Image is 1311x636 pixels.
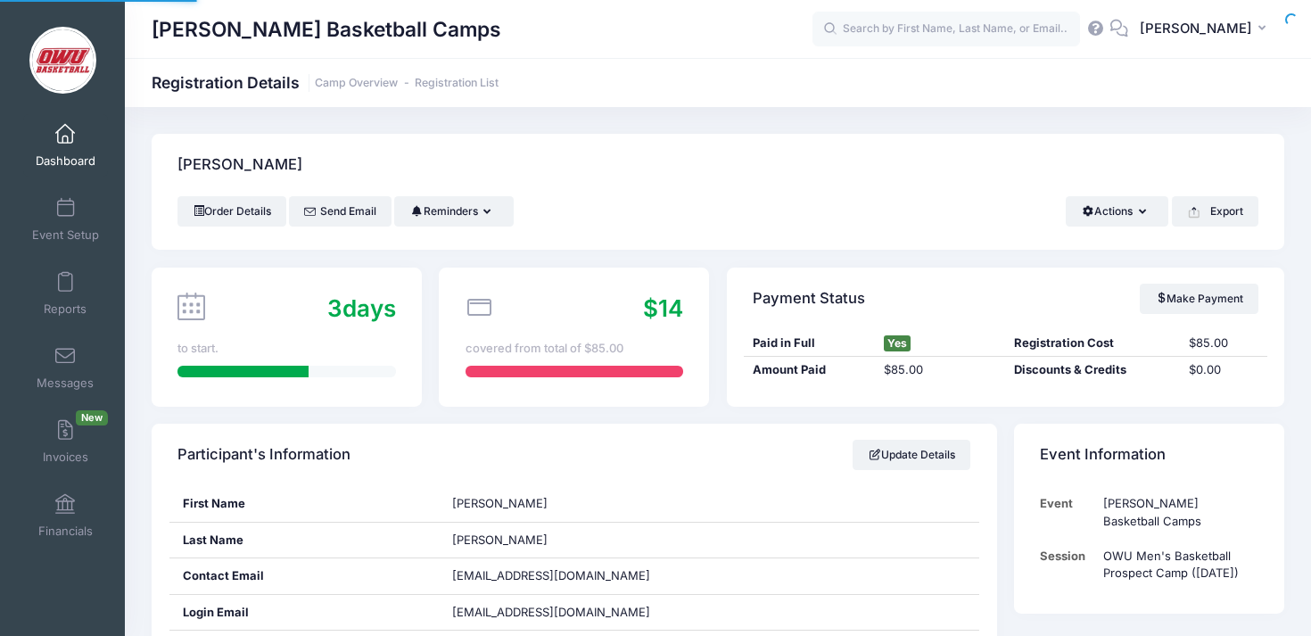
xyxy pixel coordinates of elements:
[1140,284,1258,314] a: Make Payment
[1140,19,1252,38] span: [PERSON_NAME]
[76,410,108,425] span: New
[38,524,93,539] span: Financials
[169,486,440,522] div: First Name
[1040,486,1094,539] td: Event
[452,533,548,547] span: [PERSON_NAME]
[43,450,88,465] span: Invoices
[177,140,302,191] h4: [PERSON_NAME]
[452,568,650,582] span: [EMAIL_ADDRESS][DOMAIN_NAME]
[415,77,499,90] a: Registration List
[32,227,99,243] span: Event Setup
[753,273,865,324] h4: Payment Status
[177,340,395,358] div: to start.
[1066,196,1168,227] button: Actions
[23,188,108,251] a: Event Setup
[152,73,499,92] h1: Registration Details
[744,335,875,352] div: Paid in Full
[1040,539,1094,591] td: Session
[169,558,440,594] div: Contact Email
[744,361,875,379] div: Amount Paid
[1094,539,1258,591] td: OWU Men's Basketball Prospect Camp ([DATE])
[36,153,95,169] span: Dashboard
[23,262,108,325] a: Reports
[23,410,108,473] a: InvoicesNew
[452,496,548,510] span: [PERSON_NAME]
[315,77,398,90] a: Camp Overview
[44,301,87,317] span: Reports
[177,196,286,227] a: Order Details
[1128,9,1284,50] button: [PERSON_NAME]
[466,340,683,358] div: covered from total of $85.00
[289,196,392,227] a: Send Email
[169,595,440,631] div: Login Email
[1040,430,1166,481] h4: Event Information
[29,27,96,94] img: David Vogel Basketball Camps
[853,440,971,470] a: Update Details
[1094,486,1258,539] td: [PERSON_NAME] Basketball Camps
[169,523,440,558] div: Last Name
[177,430,350,481] h4: Participant's Information
[394,196,513,227] button: Reminders
[23,336,108,399] a: Messages
[1180,361,1267,379] div: $0.00
[1005,361,1179,379] div: Discounts & Credits
[23,114,108,177] a: Dashboard
[152,9,501,50] h1: [PERSON_NAME] Basketball Camps
[327,294,342,322] span: 3
[452,604,675,622] span: [EMAIL_ADDRESS][DOMAIN_NAME]
[1172,196,1258,227] button: Export
[884,335,911,351] span: Yes
[875,361,1006,379] div: $85.00
[1005,335,1179,352] div: Registration Cost
[37,376,94,391] span: Messages
[643,294,683,322] span: $14
[1180,335,1267,352] div: $85.00
[812,12,1080,47] input: Search by First Name, Last Name, or Email...
[23,484,108,547] a: Financials
[327,291,396,326] div: days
